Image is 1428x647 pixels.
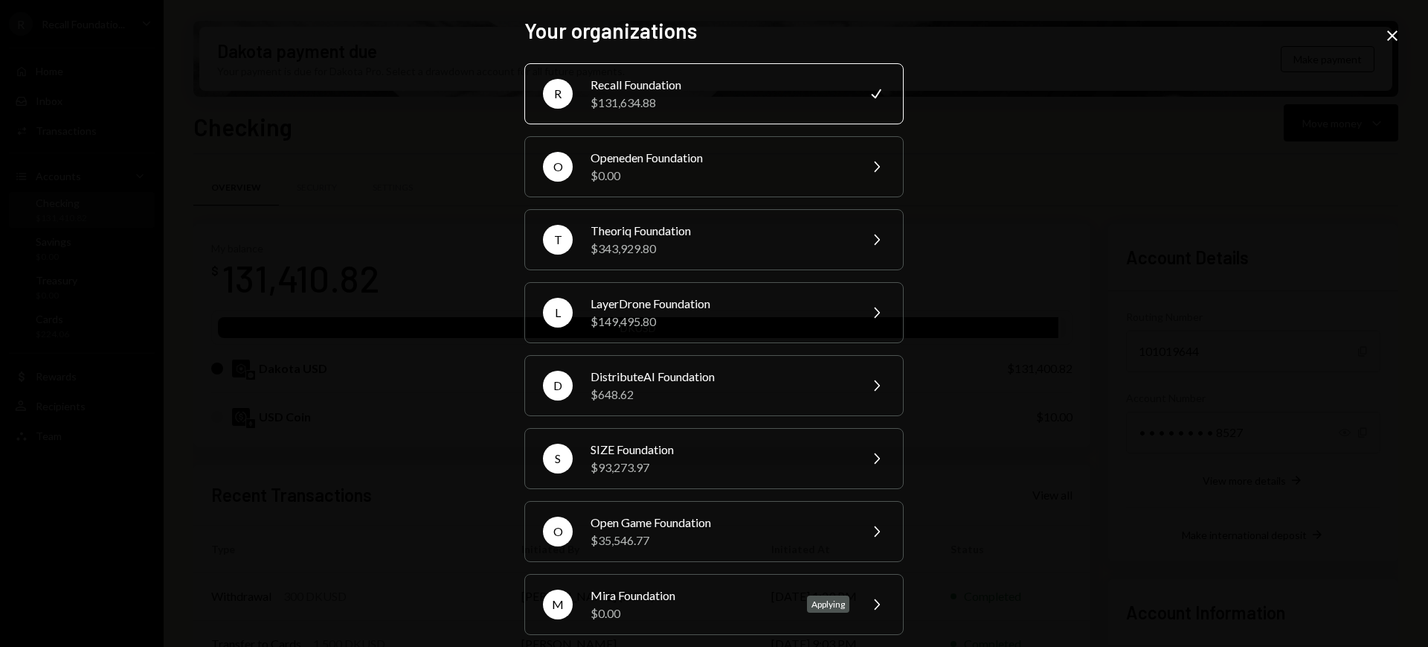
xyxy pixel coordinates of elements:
div: Theoriq Foundation [591,222,849,240]
div: SIZE Foundation [591,441,849,459]
div: L [543,298,573,328]
div: T [543,225,573,255]
button: MMira Foundation$0.00Applying [524,574,904,635]
div: S [543,444,573,474]
h2: Your organizations [524,16,904,45]
button: OOpen Game Foundation$35,546.77 [524,501,904,562]
div: Mira Foundation [591,587,789,605]
div: Recall Foundation [591,76,849,94]
button: RRecall Foundation$131,634.88 [524,63,904,124]
button: OOpeneden Foundation$0.00 [524,136,904,197]
button: TTheoriq Foundation$343,929.80 [524,209,904,270]
div: $93,273.97 [591,459,849,477]
div: D [543,371,573,401]
div: M [543,590,573,619]
button: DDistributeAI Foundation$648.62 [524,355,904,416]
div: $0.00 [591,167,849,185]
div: Openeden Foundation [591,149,849,167]
div: Open Game Foundation [591,514,849,532]
div: O [543,517,573,546]
button: LLayerDrone Foundation$149,495.80 [524,282,904,343]
div: $343,929.80 [591,240,849,258]
div: $35,546.77 [591,532,849,549]
div: $0.00 [591,605,789,622]
div: DistributeAI Foundation [591,368,849,386]
div: $131,634.88 [591,94,849,112]
div: $648.62 [591,386,849,404]
button: SSIZE Foundation$93,273.97 [524,428,904,489]
div: O [543,152,573,182]
div: R [543,79,573,109]
div: Applying [807,596,849,613]
div: $149,495.80 [591,313,849,331]
div: LayerDrone Foundation [591,295,849,313]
